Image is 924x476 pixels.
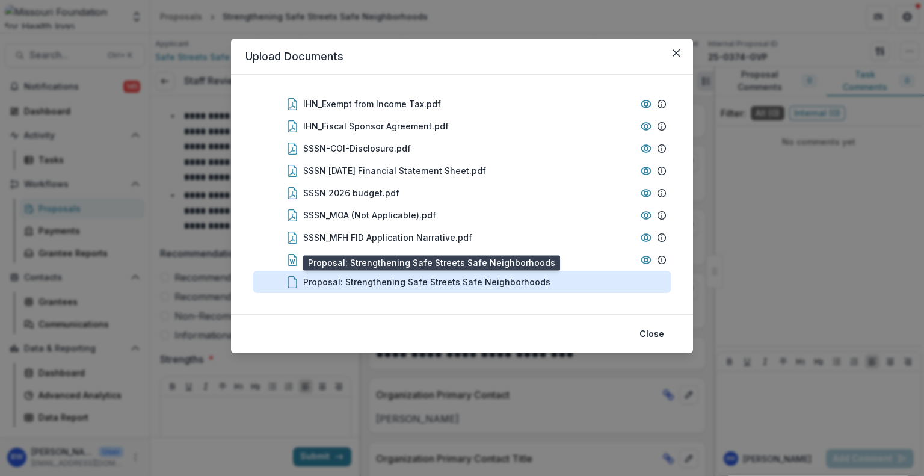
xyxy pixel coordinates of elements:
[303,209,436,221] div: SSSN_MOA (Not Applicable).pdf
[303,187,399,199] div: SSSN 2026 budget.pdf
[231,39,693,75] header: Upload Documents
[667,43,686,63] button: Close
[253,182,671,204] div: SSSN 2026 budget.pdf
[253,204,671,226] div: SSSN_MOA (Not Applicable).pdf
[253,226,671,249] div: SSSN_MFH FID Application Narrative.pdf
[253,137,671,159] div: SSSN-COI-Disclosure.pdf
[253,271,671,293] div: Proposal: Strengthening Safe Streets Safe Neighborhoods
[303,276,550,288] div: Proposal: Strengthening Safe Streets Safe Neighborhoods
[303,253,475,266] div: MFH-Grant-Acknowledgement-Final.doc
[303,97,441,110] div: IHN_Exempt from Income Tax.pdf
[303,231,472,244] div: SSSN_MFH FID Application Narrative.pdf
[632,324,671,344] button: Close
[253,115,671,137] div: IHN_Fiscal Sponsor Agreement.pdf
[303,120,449,132] div: IHN_Fiscal Sponsor Agreement.pdf
[253,93,671,115] div: IHN_Exempt from Income Tax.pdf
[253,249,671,271] div: MFH-Grant-Acknowledgement-Final.doc
[303,142,411,155] div: SSSN-COI-Disclosure.pdf
[303,164,486,177] div: SSSN [DATE] Financial Statement Sheet.pdf
[253,159,671,182] div: SSSN [DATE] Financial Statement Sheet.pdf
